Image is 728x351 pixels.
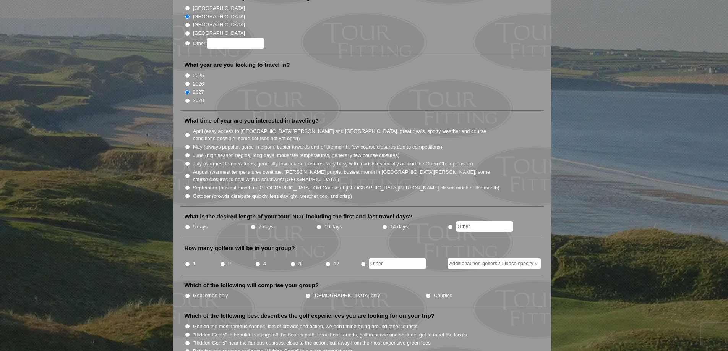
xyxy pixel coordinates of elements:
label: June (high season begins, long days, moderate temperatures, generally few course closures) [193,152,400,159]
label: [DEMOGRAPHIC_DATA] only [313,292,380,299]
label: What is the desired length of your tour, NOT including the first and last travel days? [185,213,413,220]
label: Couples [434,292,452,299]
label: What year are you looking to travel in? [185,61,290,69]
label: May (always popular, gorse in bloom, busier towards end of the month, few course closures due to ... [193,143,442,151]
label: 2025 [193,72,204,79]
input: Other: [207,38,264,49]
label: 2 [228,260,231,268]
label: 2027 [193,88,204,96]
label: 2028 [193,97,204,104]
label: [GEOGRAPHIC_DATA] [193,13,245,21]
label: [GEOGRAPHIC_DATA] [193,29,245,37]
label: Golf on the most famous shrines, lots of crowds and action, we don't mind being around other tour... [193,323,418,330]
input: Other [456,221,513,232]
label: Other: [193,38,264,49]
label: 8 [298,260,301,268]
label: 5 days [193,223,208,231]
label: 7 days [259,223,274,231]
label: "Hidden Gems" near the famous courses, close to the action, but away from the most expensive gree... [193,339,431,347]
label: September (busiest month in [GEOGRAPHIC_DATA], Old Course at [GEOGRAPHIC_DATA][PERSON_NAME] close... [193,184,499,192]
input: Additional non-golfers? Please specify # [448,258,541,269]
label: April (easy access to [GEOGRAPHIC_DATA][PERSON_NAME] and [GEOGRAPHIC_DATA], great deals, spotty w... [193,128,500,142]
label: [GEOGRAPHIC_DATA] [193,21,245,29]
label: 4 [263,260,266,268]
label: Which of the following best describes the golf experiences you are looking for on your trip? [185,312,435,320]
label: July (warmest temperatures, generally few course closures, very busy with tourists especially aro... [193,160,473,168]
label: Gentlemen only [193,292,228,299]
label: 10 days [324,223,342,231]
label: August (warmest temperatures continue, [PERSON_NAME] purple, busiest month in [GEOGRAPHIC_DATA][P... [193,168,500,183]
label: 14 days [390,223,408,231]
label: 1 [193,260,196,268]
label: 2026 [193,80,204,88]
label: Which of the following will comprise your group? [185,281,319,289]
label: 12 [334,260,339,268]
label: October (crowds dissipate quickly, less daylight, weather cool and crisp) [193,192,352,200]
label: "Hidden Gems" in beautiful settings off the beaten path, three hour rounds, golf in peace and sol... [193,331,467,339]
label: How many golfers will be in your group? [185,244,295,252]
label: What time of year are you interested in traveling? [185,117,319,125]
label: [GEOGRAPHIC_DATA] [193,5,245,12]
input: Other [369,258,426,269]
